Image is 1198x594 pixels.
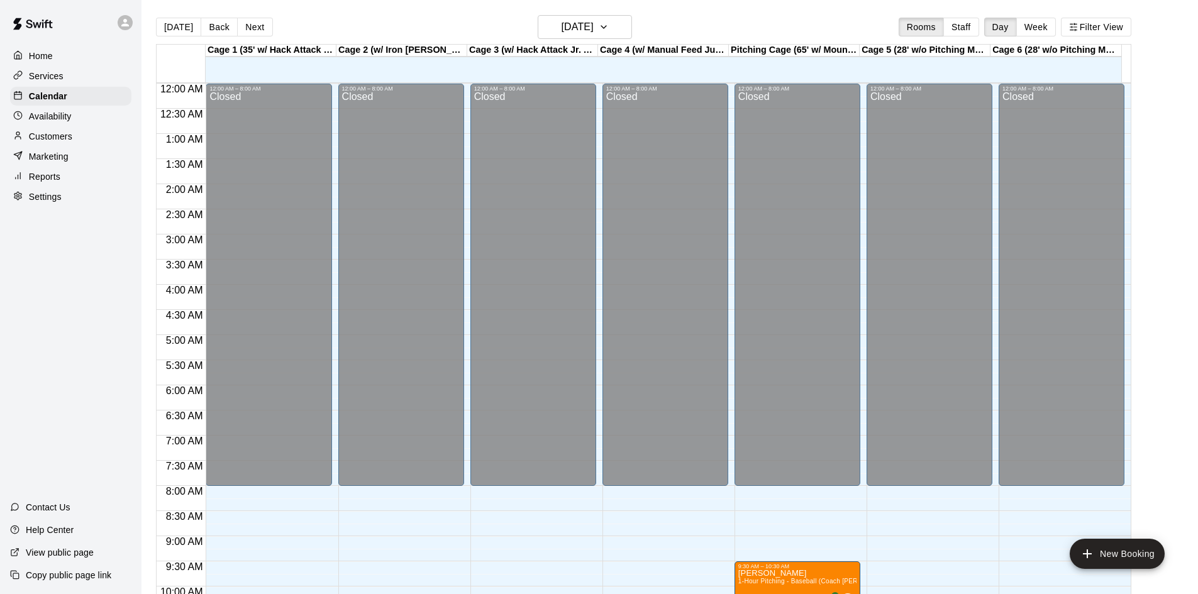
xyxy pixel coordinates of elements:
p: Availability [29,110,72,123]
button: Week [1016,18,1056,36]
span: 8:00 AM [163,486,206,497]
span: 1-Hour Pitching - Baseball (Coach [PERSON_NAME]) [738,578,899,585]
span: 3:00 AM [163,234,206,245]
span: 6:00 AM [163,385,206,396]
button: Next [237,18,272,36]
div: Closed [209,92,328,490]
div: Cage 5 (28' w/o Pitching Machine) [860,45,990,57]
div: 12:00 AM – 8:00 AM [474,85,592,92]
a: Settings [10,187,131,206]
button: [DATE] [538,15,632,39]
div: Closed [738,92,857,490]
span: 4:00 AM [163,285,206,295]
span: 6:30 AM [163,410,206,421]
p: Reports [29,170,60,183]
p: Contact Us [26,501,70,514]
div: Closed [870,92,989,490]
span: 5:30 AM [163,360,206,371]
p: Help Center [26,524,74,536]
div: Closed [342,92,460,490]
span: 9:00 AM [163,536,206,547]
div: Pitching Cage (65' w/ Mound or Pitching Mat) [729,45,860,57]
span: 7:30 AM [163,461,206,471]
p: Marketing [29,150,69,163]
a: Home [10,47,131,65]
p: Services [29,70,64,82]
p: Calendar [29,90,67,102]
span: 12:30 AM [157,109,206,119]
a: Availability [10,107,131,126]
div: Cage 4 (w/ Manual Feed Jugs Machine - Softball) [598,45,729,57]
a: Customers [10,127,131,146]
span: 2:00 AM [163,184,206,195]
a: Services [10,67,131,85]
div: 12:00 AM – 8:00 AM [738,85,857,92]
div: Closed [1002,92,1121,490]
div: 12:00 AM – 8:00 AM: Closed [867,84,992,486]
button: Staff [943,18,979,36]
button: [DATE] [156,18,201,36]
span: 12:00 AM [157,84,206,94]
div: 12:00 AM – 8:00 AM: Closed [338,84,464,486]
button: Rooms [899,18,944,36]
div: 9:30 AM – 10:30 AM [738,563,857,569]
h6: [DATE] [562,18,594,36]
button: Day [984,18,1017,36]
span: 3:30 AM [163,260,206,270]
div: 12:00 AM – 8:00 AM: Closed [470,84,596,486]
span: 5:00 AM [163,335,206,346]
p: Home [29,50,53,62]
span: 9:30 AM [163,561,206,572]
div: Cage 3 (w/ Hack Attack Jr. Auto Feeder and HitTrax) [467,45,598,57]
a: Marketing [10,147,131,166]
p: View public page [26,546,94,559]
div: Closed [474,92,592,490]
div: 12:00 AM – 8:00 AM: Closed [602,84,728,486]
button: Back [201,18,238,36]
button: add [1070,539,1165,569]
div: 12:00 AM – 8:00 AM [606,85,724,92]
span: 8:30 AM [163,511,206,522]
span: 4:30 AM [163,310,206,321]
div: Cage 1 (35' w/ Hack Attack Manual Feed) [206,45,336,57]
a: Calendar [10,87,131,106]
p: Copy public page link [26,569,111,581]
span: 2:30 AM [163,209,206,220]
span: 1:00 AM [163,134,206,145]
div: 12:00 AM – 8:00 AM: Closed [735,84,860,486]
div: Cage 6 (28' w/o Pitching Machine) [990,45,1121,57]
p: Settings [29,190,62,203]
div: Cage 2 (w/ Iron [PERSON_NAME] Auto Feeder - Fastpitch Softball) [336,45,467,57]
div: 12:00 AM – 8:00 AM [870,85,989,92]
button: Filter View [1061,18,1131,36]
span: 1:30 AM [163,159,206,170]
div: 12:00 AM – 8:00 AM [342,85,460,92]
p: Customers [29,130,72,143]
div: 12:00 AM – 8:00 AM [209,85,328,92]
div: 12:00 AM – 8:00 AM: Closed [206,84,331,486]
span: 7:00 AM [163,436,206,446]
div: Closed [606,92,724,490]
div: 12:00 AM – 8:00 AM [1002,85,1121,92]
div: 12:00 AM – 8:00 AM: Closed [999,84,1124,486]
a: Reports [10,167,131,186]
